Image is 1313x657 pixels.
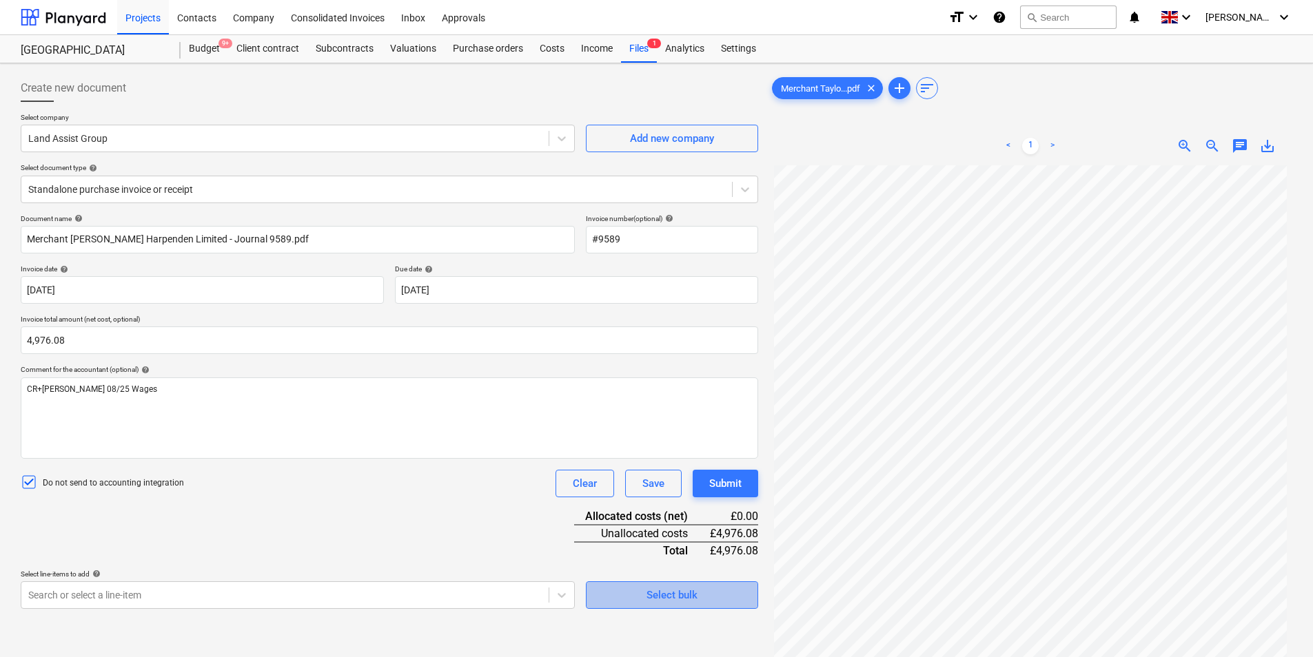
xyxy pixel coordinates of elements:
[90,570,101,578] span: help
[139,366,150,374] span: help
[27,384,157,394] span: CR+[PERSON_NAME] 08/25 Wages
[891,80,908,96] span: add
[574,508,710,525] div: Allocated costs (net)
[395,264,758,273] div: Due date
[574,525,710,542] div: Unallocated costs
[218,39,232,48] span: 9+
[21,214,575,223] div: Document name
[621,35,657,63] a: Files1
[1276,9,1292,25] i: keyboard_arrow_down
[1026,12,1037,23] span: search
[586,125,758,152] button: Add new company
[657,35,713,63] a: Analytics
[422,265,433,273] span: help
[863,80,879,96] span: clear
[1128,9,1141,25] i: notifications
[556,470,614,497] button: Clear
[586,226,758,253] input: Invoice number
[586,214,758,223] div: Invoice number (optional)
[21,226,575,253] input: Document name
[693,470,758,497] button: Submit
[1044,138,1061,154] a: Next page
[21,80,126,96] span: Create new document
[573,35,621,63] a: Income
[919,80,935,96] span: sort
[1000,138,1017,154] a: Previous page
[642,474,664,492] div: Save
[621,35,657,63] div: Files
[445,35,531,63] a: Purchase orders
[57,265,68,273] span: help
[21,326,758,354] input: Invoice total amount (net cost, optional)
[948,9,965,25] i: format_size
[773,83,868,94] span: Merchant Taylo...pdf
[307,35,382,63] a: Subcontracts
[531,35,573,63] a: Costs
[1022,138,1039,154] a: Page 1 is your current page
[21,264,384,273] div: Invoice date
[710,525,758,542] div: £4,976.08
[1205,12,1274,23] span: [PERSON_NAME]
[1020,6,1117,29] button: Search
[21,163,758,172] div: Select document type
[965,9,981,25] i: keyboard_arrow_down
[21,276,384,304] input: Invoice date not specified
[586,581,758,609] button: Select bulk
[1244,591,1313,657] iframe: Chat Widget
[21,315,758,326] p: Invoice total amount (net cost, optional)
[181,35,228,63] div: Budget
[21,365,758,374] div: Comment for the accountant (optional)
[573,474,597,492] div: Clear
[228,35,307,63] a: Client contract
[382,35,445,63] a: Valuations
[630,129,714,147] div: Add new company
[1204,138,1221,154] span: zoom_out
[43,477,184,489] p: Do not send to accounting integration
[713,35,764,63] a: Settings
[710,542,758,559] div: £4,976.08
[72,214,83,222] span: help
[574,542,710,559] div: Total
[1178,9,1194,25] i: keyboard_arrow_down
[1177,138,1193,154] span: zoom_in
[395,276,758,304] input: Due date not specified
[772,77,883,99] div: Merchant Taylo...pdf
[662,214,673,222] span: help
[710,508,758,525] div: £0.00
[21,113,575,125] p: Select company
[21,570,575,578] div: Select line-items to add
[625,470,682,497] button: Save
[1232,138,1248,154] span: chat
[647,39,661,48] span: 1
[993,9,1006,25] i: Knowledge base
[709,474,742,492] div: Submit
[1259,138,1276,154] span: save_alt
[647,586,698,604] div: Select bulk
[181,35,228,63] a: Budget9+
[86,164,97,172] span: help
[21,43,164,58] div: [GEOGRAPHIC_DATA]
